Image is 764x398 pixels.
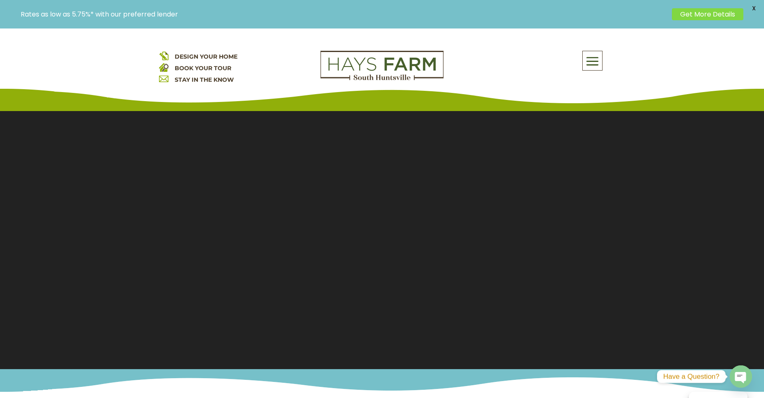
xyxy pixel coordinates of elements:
a: STAY IN THE KNOW [175,76,234,83]
a: hays farm homes huntsville development [320,75,444,82]
a: BOOK YOUR TOUR [175,64,231,72]
span: X [747,2,760,14]
img: book your home tour [159,62,168,72]
p: Rates as low as 5.75%* with our preferred lender [21,10,668,18]
img: Logo [320,51,444,81]
img: design your home [159,51,168,60]
a: Get More Details [672,8,743,20]
a: DESIGN YOUR HOME [175,53,237,60]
